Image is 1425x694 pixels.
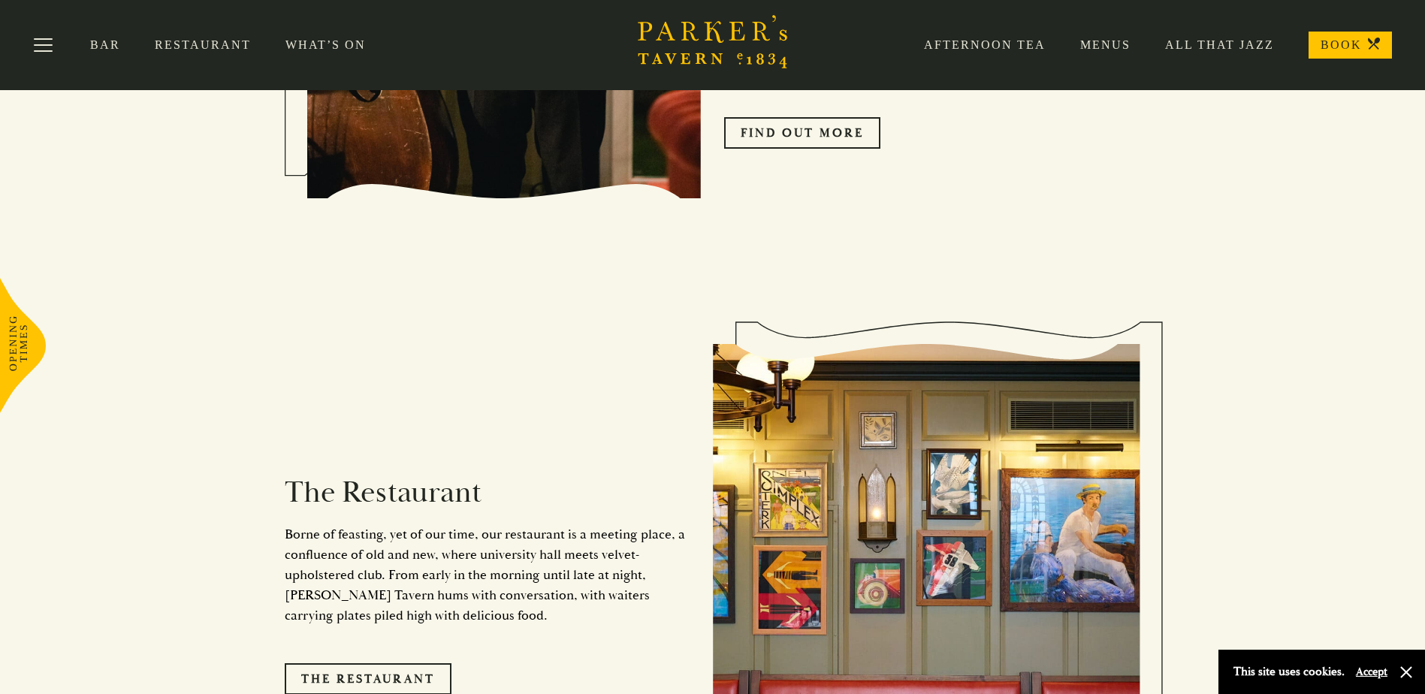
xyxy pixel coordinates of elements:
[1399,665,1414,680] button: Close and accept
[285,524,690,626] p: Borne of feasting, yet of our time, our restaurant is a meeting place, a confluence of old and ne...
[1356,665,1387,679] button: Accept
[724,117,880,149] a: Find Out More
[285,475,690,511] h2: The Restaurant
[1233,661,1345,683] p: This site uses cookies.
